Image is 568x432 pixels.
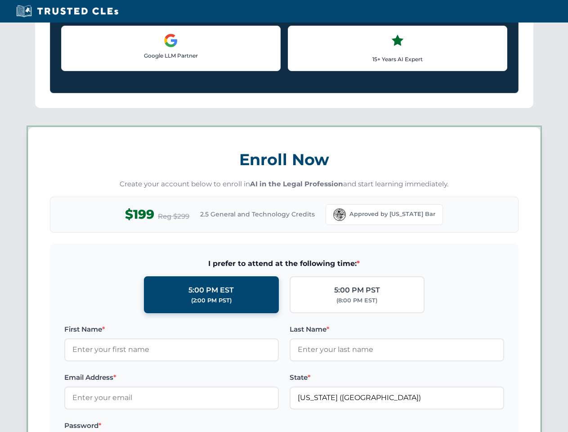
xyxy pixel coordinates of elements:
img: Florida Bar [333,208,346,221]
span: I prefer to attend at the following time: [64,258,504,270]
p: Create your account below to enroll in and start learning immediately. [50,179,519,189]
label: Password [64,420,279,431]
input: Enter your email [64,387,279,409]
div: (8:00 PM EST) [336,296,377,305]
h3: Enroll Now [50,145,519,174]
div: (2:00 PM PST) [191,296,232,305]
label: Last Name [290,324,504,335]
div: 5:00 PM PST [334,284,380,296]
input: Florida (FL) [290,387,504,409]
strong: AI in the Legal Profession [250,180,343,188]
label: First Name [64,324,279,335]
label: Email Address [64,372,279,383]
img: Trusted CLEs [13,4,121,18]
p: 15+ Years AI Expert [295,55,500,63]
input: Enter your first name [64,338,279,361]
input: Enter your last name [290,338,504,361]
span: Approved by [US_STATE] Bar [349,210,435,219]
p: Google LLM Partner [69,51,273,60]
label: State [290,372,504,383]
span: $199 [125,204,154,225]
div: 5:00 PM EST [188,284,234,296]
img: Google [164,33,178,48]
span: 2.5 General and Technology Credits [200,209,315,219]
span: Reg $299 [158,211,189,222]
